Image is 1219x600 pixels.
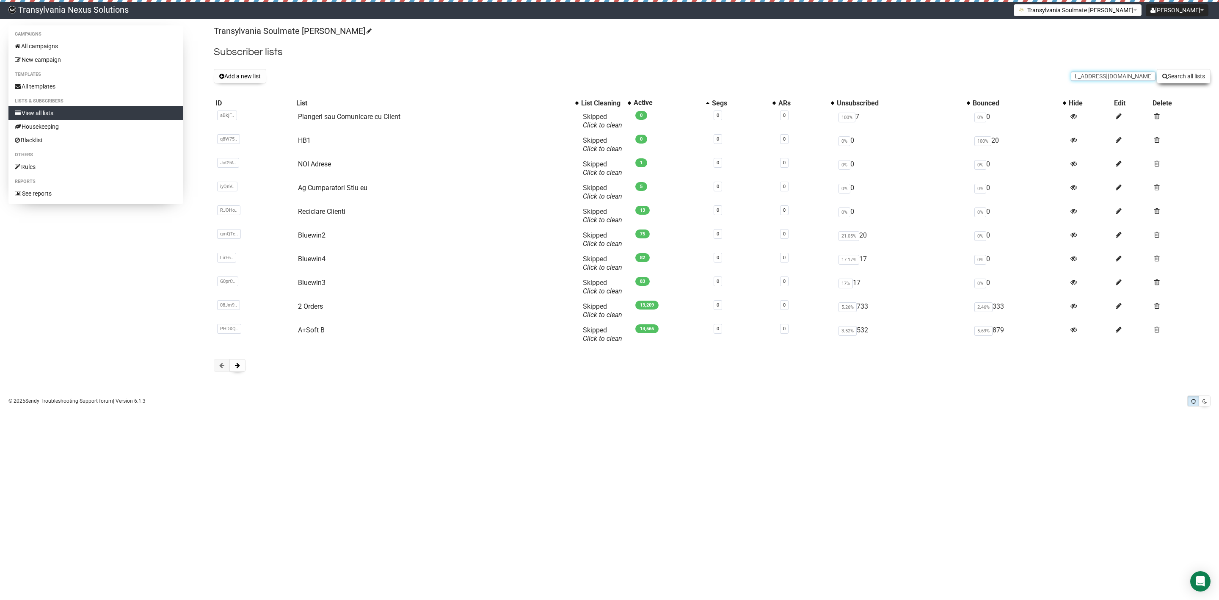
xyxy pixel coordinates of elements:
span: 0% [838,184,850,194]
span: JcG9A.. [217,158,239,168]
a: Transylvania Soulmate [PERSON_NAME] [214,26,370,36]
a: Click to clean [583,240,622,248]
span: G0prC.. [217,276,238,286]
li: Lists & subscribers [8,96,183,106]
a: 0 [783,326,786,332]
span: 17.17% [838,255,859,265]
a: Plangeri sau Comunicare cu Client [298,113,400,121]
div: Bounced [973,99,1059,108]
span: 0% [974,160,986,170]
th: Delete: No sort applied, sorting is disabled [1151,97,1211,109]
li: Others [8,150,183,160]
td: 17 [835,252,971,275]
img: 1.png [1018,6,1025,13]
span: PHDXQ.. [217,324,241,334]
td: 0 [835,133,971,157]
span: 0% [838,160,850,170]
span: 17% [838,279,853,288]
a: Click to clean [583,121,622,129]
td: 0 [971,275,1067,299]
div: Active [634,99,702,107]
span: 13 [635,206,650,215]
a: Click to clean [583,287,622,295]
button: Transylvania Soulmate [PERSON_NAME] [1014,4,1142,16]
a: See reports [8,187,183,200]
a: 0 [717,184,719,189]
div: List [296,99,571,108]
a: Click to clean [583,311,622,319]
span: 14,565 [635,324,659,333]
button: Search all lists [1157,69,1211,83]
li: Templates [8,69,183,80]
th: Hide: No sort applied, sorting is disabled [1067,97,1112,109]
a: 0 [783,302,786,308]
h2: Subscriber lists [214,44,1211,60]
a: 0 [783,255,786,260]
a: Troubleshooting [41,398,78,404]
td: 0 [835,157,971,180]
span: Skipped [583,160,622,177]
span: Skipped [583,231,622,248]
a: Click to clean [583,335,622,343]
th: ARs: No sort applied, activate to apply an ascending sort [777,97,835,109]
span: 83 [635,277,650,286]
a: 0 [717,279,719,284]
span: Skipped [583,279,622,295]
a: 0 [717,326,719,332]
a: Bluewin4 [298,255,325,263]
span: 0% [974,255,986,265]
span: Skipped [583,255,622,271]
div: ARs [778,99,827,108]
span: 0% [974,279,986,288]
td: 333 [971,299,1067,323]
a: Click to clean [583,216,622,224]
a: 0 [717,207,719,213]
a: 0 [783,113,786,118]
span: 0% [838,207,850,217]
a: View all lists [8,106,183,120]
a: 0 [783,231,786,237]
td: 20 [835,228,971,252]
div: Segs [712,99,768,108]
span: 5.26% [838,302,857,312]
span: iyQnV.. [217,182,237,191]
span: 21.05% [838,231,859,241]
td: 0 [971,180,1067,204]
span: Skipped [583,184,622,200]
th: Unsubscribed: No sort applied, activate to apply an ascending sort [835,97,971,109]
td: 0 [971,157,1067,180]
span: 0% [974,207,986,217]
img: 586cc6b7d8bc403f0c61b981d947c989 [8,6,16,14]
span: LirF6.. [217,253,236,263]
td: 0 [971,252,1067,275]
span: 0% [974,184,986,194]
a: Blacklist [8,133,183,147]
span: 13,209 [635,301,659,310]
span: 5.69% [974,326,993,336]
a: Bluewin2 [298,231,325,239]
a: 0 [783,184,786,189]
a: Sendy [25,398,39,404]
td: 17 [835,275,971,299]
a: Click to clean [583,192,622,200]
div: Unsubscribed [837,99,963,108]
th: List Cleaning: No sort applied, activate to apply an ascending sort [579,97,632,109]
div: ID [215,99,292,108]
td: 20 [971,133,1067,157]
a: Support forum [80,398,113,404]
td: 879 [971,323,1067,346]
span: 08Jm9.. [217,300,240,310]
a: Housekeeping [8,120,183,133]
a: NOI Adrese [298,160,331,168]
td: 0 [971,204,1067,228]
span: RJOHo.. [217,205,240,215]
a: 0 [717,255,719,260]
a: 0 [717,160,719,166]
div: List Cleaning [581,99,623,108]
a: Click to clean [583,169,622,177]
a: A+Soft B [298,326,325,334]
a: Click to clean [583,145,622,153]
td: 0 [835,204,971,228]
span: 0 [635,111,647,120]
th: Active: Ascending sort applied, activate to apply a descending sort [632,97,710,109]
